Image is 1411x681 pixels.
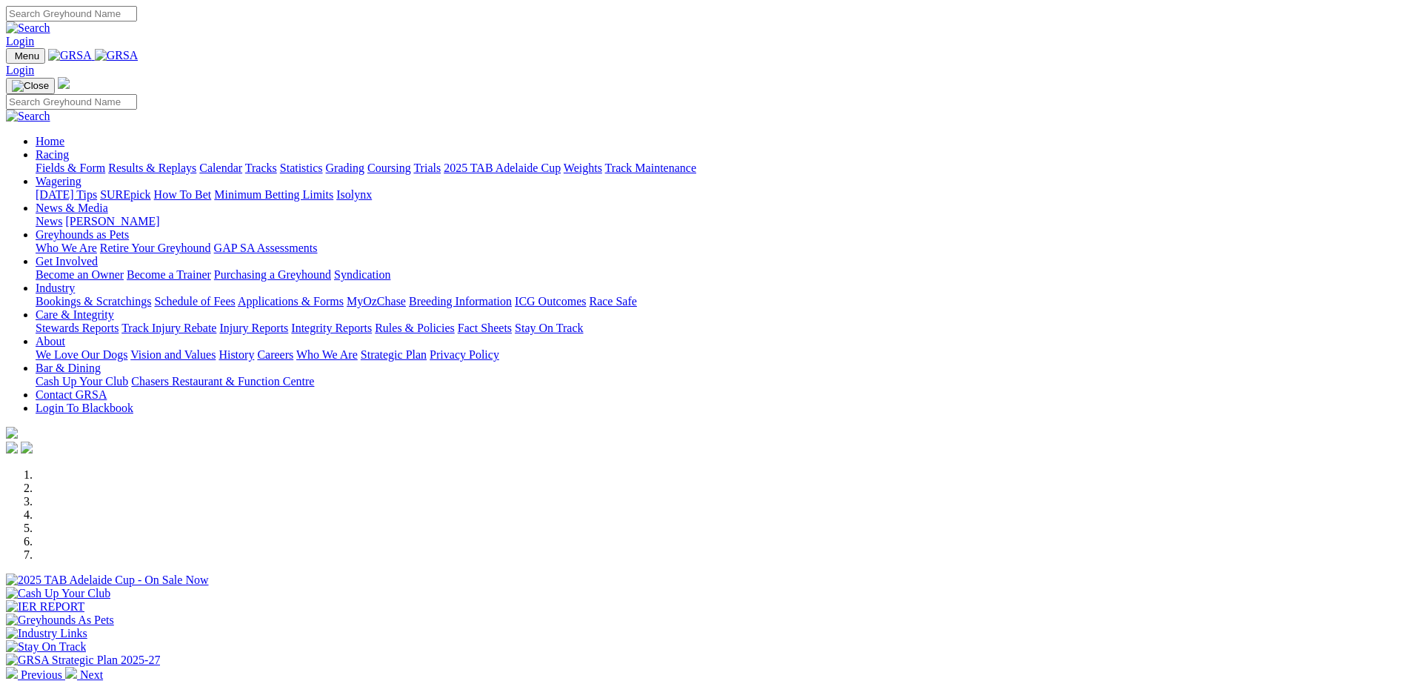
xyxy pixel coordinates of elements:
img: twitter.svg [21,442,33,454]
a: Care & Integrity [36,308,114,321]
img: Cash Up Your Club [6,587,110,600]
a: About [36,335,65,348]
img: Search [6,110,50,123]
a: News & Media [36,202,108,214]
a: Careers [257,348,293,361]
a: Trials [413,162,441,174]
a: Isolynx [336,188,372,201]
a: Vision and Values [130,348,216,361]
div: Wagering [36,188,1405,202]
button: Toggle navigation [6,48,45,64]
a: Minimum Betting Limits [214,188,333,201]
a: Integrity Reports [291,322,372,334]
a: Racing [36,148,69,161]
div: About [36,348,1405,362]
div: Bar & Dining [36,375,1405,388]
a: Race Safe [589,295,636,308]
img: GRSA [48,49,92,62]
a: Cash Up Your Club [36,375,128,388]
a: History [219,348,254,361]
a: Retire Your Greyhound [100,242,211,254]
img: GRSA Strategic Plan 2025-27 [6,654,160,667]
a: Grading [326,162,364,174]
a: GAP SA Assessments [214,242,318,254]
img: logo-grsa-white.png [6,427,18,439]
a: Coursing [367,162,411,174]
img: chevron-right-pager-white.svg [65,667,77,679]
span: Menu [15,50,39,62]
a: ICG Outcomes [515,295,586,308]
a: 2025 TAB Adelaide Cup [444,162,561,174]
img: Search [6,21,50,35]
div: Industry [36,295,1405,308]
a: Wagering [36,175,81,187]
a: Privacy Policy [430,348,499,361]
a: Previous [6,668,65,681]
a: Applications & Forms [238,295,344,308]
span: Previous [21,668,62,681]
a: Bookings & Scratchings [36,295,151,308]
img: Close [12,80,49,92]
img: facebook.svg [6,442,18,454]
a: How To Bet [154,188,212,201]
a: Industry [36,282,75,294]
img: 2025 TAB Adelaide Cup - On Sale Now [6,574,209,587]
a: Tracks [245,162,277,174]
a: Become a Trainer [127,268,211,281]
a: Who We Are [36,242,97,254]
a: Injury Reports [219,322,288,334]
a: We Love Our Dogs [36,348,127,361]
a: Stay On Track [515,322,583,334]
img: IER REPORT [6,600,84,614]
a: Statistics [280,162,323,174]
a: News [36,215,62,227]
span: Next [80,668,103,681]
img: logo-grsa-white.png [58,77,70,89]
div: News & Media [36,215,1405,228]
a: Greyhounds as Pets [36,228,129,241]
a: MyOzChase [347,295,406,308]
a: Login [6,64,34,76]
a: Who We Are [296,348,358,361]
input: Search [6,6,137,21]
a: Breeding Information [409,295,512,308]
div: Greyhounds as Pets [36,242,1405,255]
a: [DATE] Tips [36,188,97,201]
a: Login [6,35,34,47]
a: Weights [564,162,602,174]
img: Stay On Track [6,640,86,654]
img: chevron-left-pager-white.svg [6,667,18,679]
a: Home [36,135,64,147]
div: Get Involved [36,268,1405,282]
a: Next [65,668,103,681]
img: Industry Links [6,627,87,640]
div: Racing [36,162,1405,175]
a: Contact GRSA [36,388,107,401]
a: Track Injury Rebate [121,322,216,334]
a: Become an Owner [36,268,124,281]
a: Login To Blackbook [36,402,133,414]
a: Get Involved [36,255,98,268]
a: Chasers Restaurant & Function Centre [131,375,314,388]
a: Rules & Policies [375,322,455,334]
a: Results & Replays [108,162,196,174]
div: Care & Integrity [36,322,1405,335]
img: Greyhounds As Pets [6,614,114,627]
a: Track Maintenance [605,162,696,174]
a: Fact Sheets [458,322,512,334]
input: Search [6,94,137,110]
a: Fields & Form [36,162,105,174]
img: GRSA [95,49,139,62]
button: Toggle navigation [6,78,55,94]
a: Schedule of Fees [154,295,235,308]
a: [PERSON_NAME] [65,215,159,227]
a: Bar & Dining [36,362,101,374]
a: Purchasing a Greyhound [214,268,331,281]
a: Calendar [199,162,242,174]
a: Syndication [334,268,390,281]
a: Stewards Reports [36,322,119,334]
a: Strategic Plan [361,348,427,361]
a: SUREpick [100,188,150,201]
